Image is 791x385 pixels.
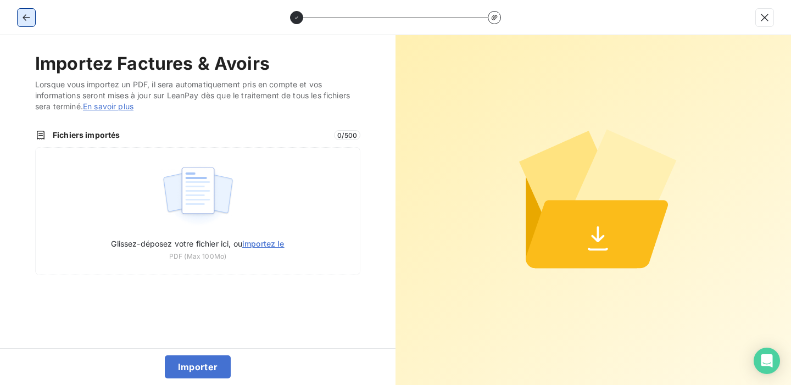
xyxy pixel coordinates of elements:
button: Importer [165,355,231,378]
span: PDF (Max 100Mo) [169,252,226,261]
a: En savoir plus [83,102,133,111]
div: Open Intercom Messenger [754,348,780,374]
span: 0 / 500 [334,130,360,140]
span: Fichiers importés [53,130,327,141]
span: importez le [242,239,285,248]
span: Lorsque vous importez un PDF, il sera automatiquement pris en compte et vos informations seront m... [35,79,360,112]
h2: Importez Factures & Avoirs [35,53,360,75]
span: Glissez-déposez votre fichier ici, ou [111,239,284,248]
img: illustration [161,161,235,231]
